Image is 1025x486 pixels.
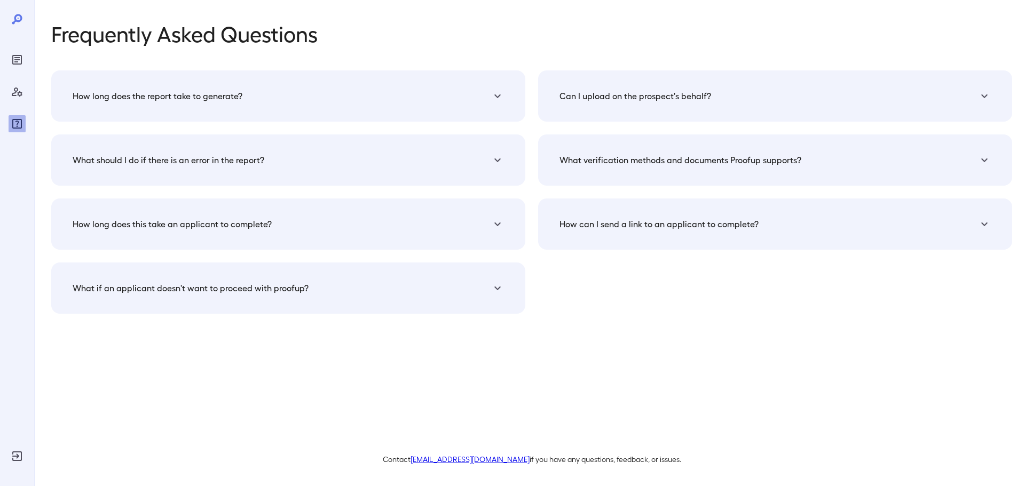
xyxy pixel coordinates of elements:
h5: How long does the report take to generate? [73,90,242,102]
div: What should I do if there is an error in the report? [64,147,512,173]
div: Log Out [9,448,26,465]
div: How long does the report take to generate? [64,83,512,109]
div: How can I send a link to an applicant to complete? [551,211,999,237]
div: Reports [9,51,26,68]
div: Manage Users [9,83,26,100]
div: How long does this take an applicant to complete? [64,211,512,237]
div: Can I upload on the prospect's behalf? [551,83,999,109]
p: Frequently Asked Questions [51,21,1012,45]
h5: How long does this take an applicant to complete? [73,218,272,230]
h5: Can I upload on the prospect's behalf? [559,90,711,102]
h5: What verification methods and documents Proofup supports? [559,154,801,166]
div: What verification methods and documents Proofup supports? [551,147,999,173]
h5: What if an applicant doesn't want to proceed with proofup? [73,282,309,294]
h5: How can I send a link to an applicant to complete? [559,218,759,230]
div: What if an applicant doesn't want to proceed with proofup? [64,275,512,301]
a: [EMAIL_ADDRESS][DOMAIN_NAME] [411,455,530,464]
p: Contact if you have any questions, feedback, or issues. [51,454,1012,465]
h5: What should I do if there is an error in the report? [73,154,264,166]
div: FAQ [9,115,26,132]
